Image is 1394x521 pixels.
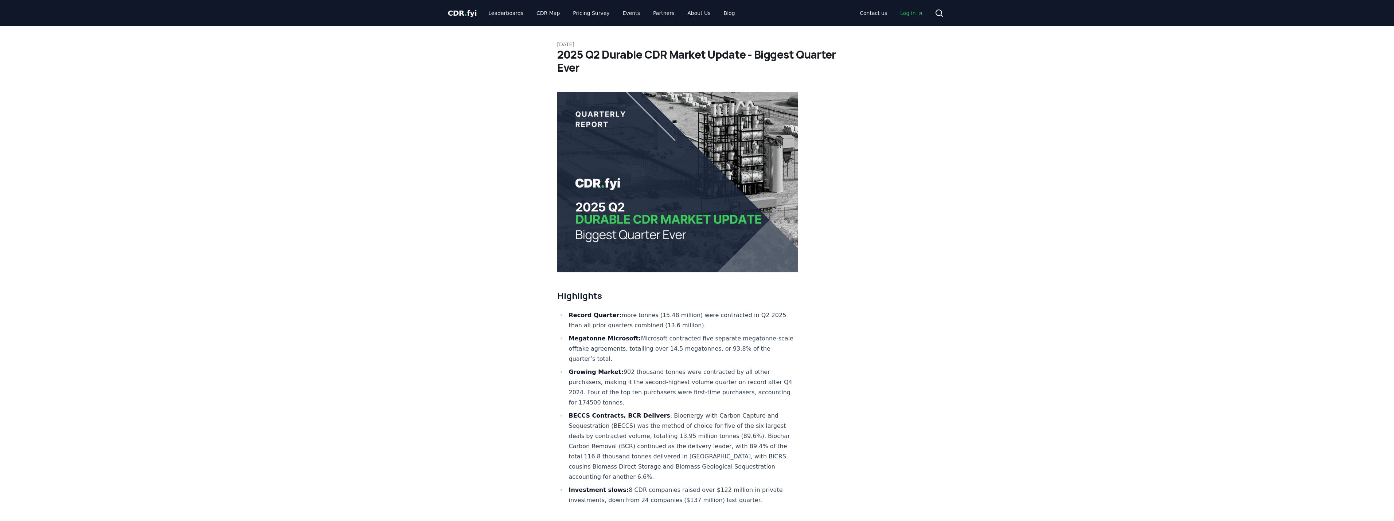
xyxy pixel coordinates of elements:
[531,7,566,20] a: CDR Map
[682,7,716,20] a: About Us
[448,9,477,17] span: CDR fyi
[567,7,615,20] a: Pricing Survey
[718,7,741,20] a: Blog
[557,92,798,272] img: blog post image
[483,7,529,20] a: Leaderboards
[567,310,798,331] li: more tonnes (15.48 million) were contracted in Q2 2025 than all prior quarters combined (13.6 mil...
[567,485,798,505] li: 8 CDR companies raised over $122 million in private investments, down from 24 companies ($137 mil...
[569,412,670,419] strong: BECCS Contracts, BCR Delivers
[557,290,798,301] h2: Highlights
[569,335,641,342] strong: Megatonne Microsoft:
[567,411,798,482] li: : Bioenergy with Carbon Capture and Sequestration (BECCS) was the method of choice for five of th...
[483,7,741,20] nav: Main
[464,9,467,17] span: .
[567,367,798,408] li: 902 thousand tonnes were contracted by all other purchasers, making it the second-highest volume ...
[569,486,629,493] strong: Investment slows:
[854,7,893,20] a: Contact us
[569,368,624,375] strong: Growing Market:
[569,312,622,319] strong: Record Quarter:
[900,9,923,17] span: Log in
[448,8,477,18] a: CDR.fyi
[854,7,929,20] nav: Main
[647,7,680,20] a: Partners
[567,333,798,364] li: Microsoft contracted five separate megatonne-scale offtake agreements, totalling over 14.5 megato...
[894,7,929,20] a: Log in
[617,7,646,20] a: Events
[557,41,837,48] p: [DATE]
[557,48,837,74] h1: 2025 Q2 Durable CDR Market Update - Biggest Quarter Ever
